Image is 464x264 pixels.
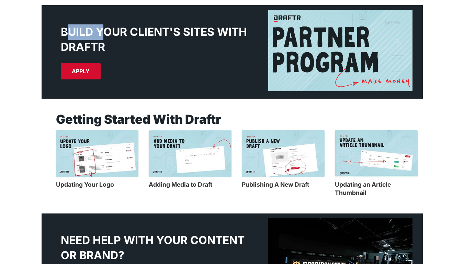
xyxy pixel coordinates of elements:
h2: Build Your Client's Sites With Draftr [61,24,249,55]
h2: Need Help With Your Content or Brand? [61,233,249,264]
div: Getting Started With Draftr [56,113,423,125]
a: Adding Media to Draft [149,179,231,189]
a: Updating an Article Thumbnail [335,179,418,197]
img: draftr-partner-program.jpg [268,10,413,91]
a: Updating Your Logo [56,179,139,189]
a: Publishing A New Draft [242,179,325,189]
a: APPLY [61,63,101,79]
